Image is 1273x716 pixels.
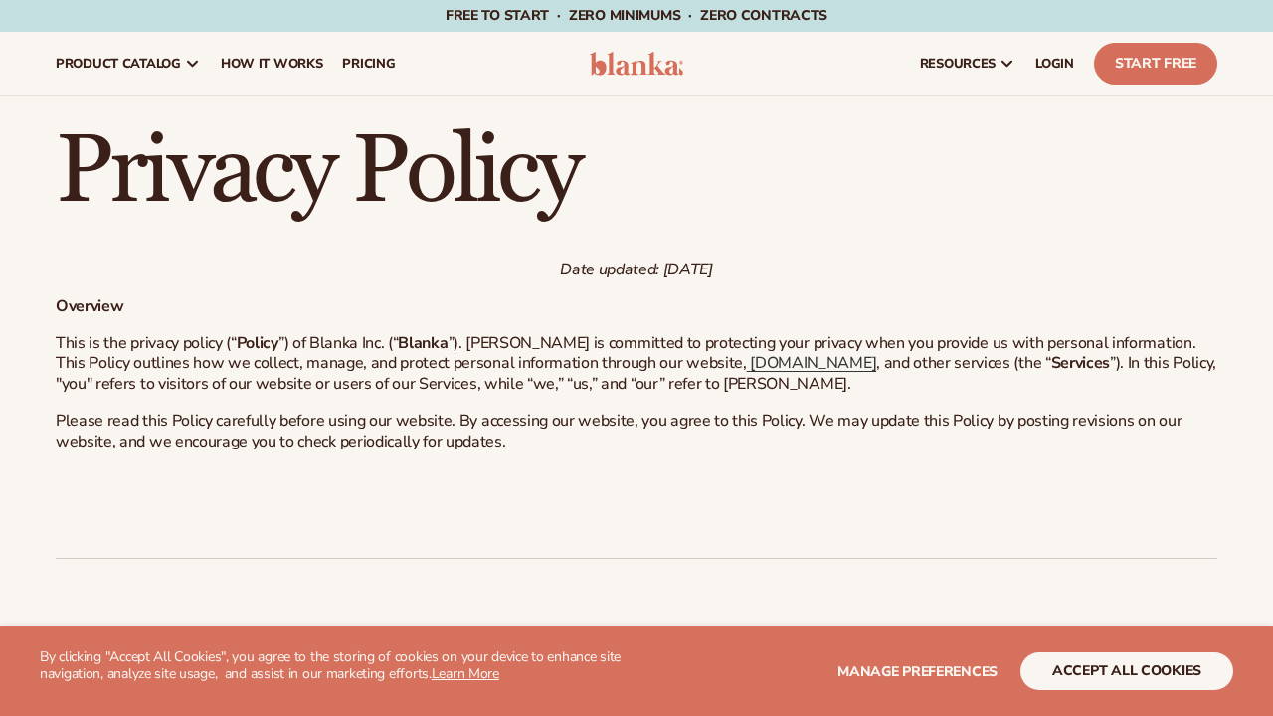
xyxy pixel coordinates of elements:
[56,332,1195,375] span: ”). [PERSON_NAME] is committed to protecting your privacy when you provide us with personal infor...
[237,332,278,354] strong: Policy
[278,332,399,354] span: ”) of Blanka Inc. (“
[920,56,996,72] span: resources
[332,32,405,95] a: pricing
[446,6,827,25] span: Free to start · ZERO minimums · ZERO contracts
[1025,32,1084,95] a: LOGIN
[590,52,683,76] img: logo
[560,259,713,280] em: Date updated: [DATE]
[40,649,636,683] p: By clicking "Accept All Cookies", you agree to the storing of cookies on your device to enhance s...
[1035,56,1074,72] span: LOGIN
[1020,652,1233,690] button: accept all cookies
[837,662,998,681] span: Manage preferences
[56,56,181,72] span: product catalog
[46,32,211,95] a: product catalog
[837,652,998,690] button: Manage preferences
[56,124,1217,220] h1: Privacy Policy
[747,352,877,374] a: [DOMAIN_NAME]
[432,664,499,683] a: Learn More
[750,352,876,374] span: [DOMAIN_NAME]
[876,352,1050,374] span: , and other services (the “
[56,332,237,354] span: This is the privacy policy (“
[1051,352,1110,374] strong: Services
[211,32,333,95] a: How It Works
[910,32,1025,95] a: resources
[398,332,448,354] strong: Blanka
[1094,43,1217,85] a: Start Free
[56,295,123,317] strong: Overview
[56,352,1216,395] span: ”). In this Policy, "you" refers to visitors of our website or users of our Services, while “we,”...
[342,56,395,72] span: pricing
[56,410,1182,452] span: Please read this Policy carefully before using our website. By accessing our website, you agree t...
[221,56,323,72] span: How It Works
